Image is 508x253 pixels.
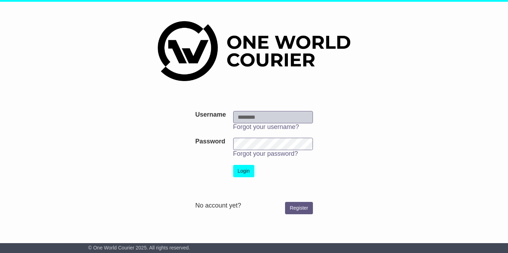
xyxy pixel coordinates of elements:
[195,111,226,119] label: Username
[158,21,350,81] img: One World
[233,150,298,157] a: Forgot your password?
[195,202,313,210] div: No account yet?
[195,138,225,146] label: Password
[233,123,299,130] a: Forgot your username?
[88,245,190,251] span: © One World Courier 2025. All rights reserved.
[233,165,254,177] button: Login
[285,202,313,214] a: Register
